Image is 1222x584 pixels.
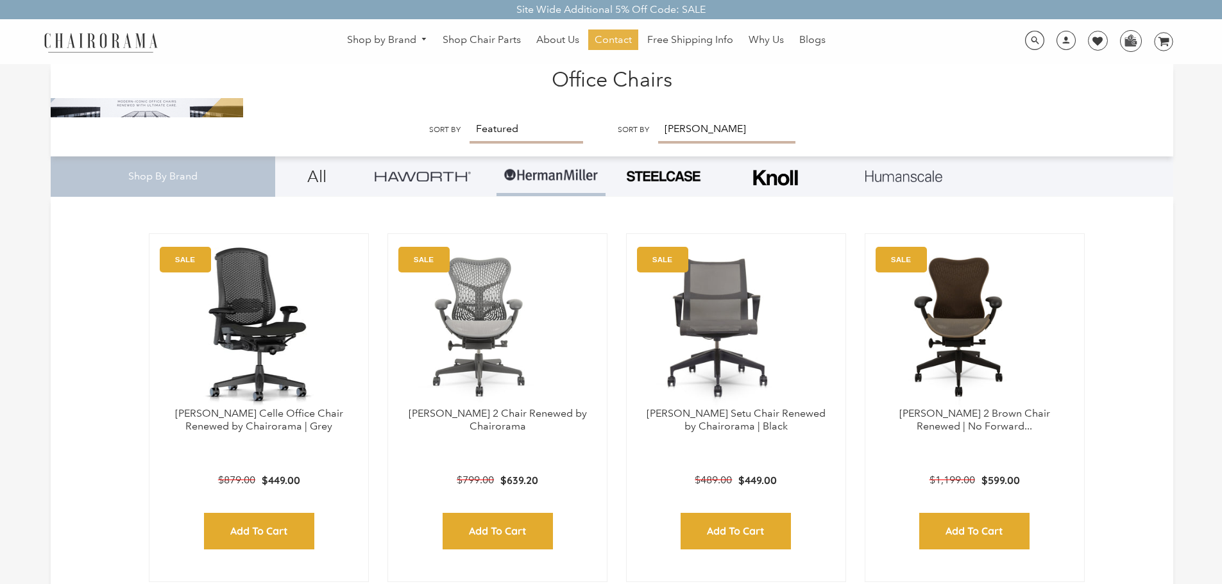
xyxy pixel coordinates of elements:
a: Contact [588,29,638,50]
h1: Office Chairs [64,64,1160,92]
text: SALE [414,255,434,263]
img: Layer_1_1.png [865,171,942,182]
div: Shop By Brand [51,156,275,197]
span: $879.00 [218,474,255,486]
span: $489.00 [695,474,732,486]
span: $449.00 [738,474,777,487]
text: SALE [652,255,672,263]
label: Sort by [429,125,461,135]
span: Blogs [799,33,826,47]
span: $799.00 [457,474,494,486]
img: Herman Miller Mirra 2 Brown Chair Renewed | No Forward Tilt | - chairorama [878,247,1039,407]
a: [PERSON_NAME] 2 Chair Renewed by Chairorama [409,407,587,433]
input: Add to Cart [204,513,314,549]
label: Sort by [618,125,649,135]
img: Herman Miller Celle Office Chair Renewed by Chairorama | Grey - chairorama [162,247,355,407]
span: Why Us [749,33,784,47]
img: chairorama [37,31,165,53]
span: $449.00 [262,474,300,487]
img: Herman Miller Mirra 2 Chair Renewed by Chairorama - chairorama [401,247,561,407]
a: Herman Miller Mirra 2 Chair Renewed by Chairorama - chairorama Herman Miller Mirra 2 Chair Renewe... [401,247,594,407]
img: PHOTO-2024-07-09-00-53-10-removebg-preview.png [625,169,702,183]
img: Group_4be16a4b-c81a-4a6e-a540-764d0a8faf6e.png [375,171,471,181]
span: $1,199.00 [929,474,975,486]
a: About Us [530,29,586,50]
text: SALE [891,255,911,263]
input: Add to Cart [681,513,791,549]
span: Free Shipping Info [647,33,733,47]
a: All [285,156,349,196]
img: WhatsApp_Image_2024-07-12_at_16.23.01.webp [1121,31,1141,50]
a: Blogs [793,29,832,50]
a: Herman Miller Setu Chair Renewed by Chairorama | Black - chairorama Herman Miller Setu Chair Rene... [640,247,833,407]
img: Group-1.png [503,156,599,195]
input: Add to Cart [443,513,553,549]
a: Herman Miller Celle Office Chair Renewed by Chairorama | Grey - chairorama Herman Miller Celle Of... [162,247,355,407]
span: Contact [595,33,632,47]
nav: DesktopNavigation [219,29,953,53]
a: Why Us [742,29,790,50]
img: Herman Miller Setu Chair Renewed by Chairorama | Black - chairorama [640,247,800,407]
img: Frame_4.png [750,162,801,194]
a: Free Shipping Info [641,29,740,50]
a: Shop Chair Parts [436,29,527,50]
span: $639.20 [500,474,538,487]
a: [PERSON_NAME] Setu Chair Renewed by Chairorama | Black [647,407,826,433]
a: Herman Miller Mirra 2 Brown Chair Renewed | No Forward Tilt | - chairorama Herman Miller Mirra 2 ... [878,247,1071,407]
span: About Us [536,33,579,47]
span: $599.00 [981,474,1020,487]
a: [PERSON_NAME] Celle Office Chair Renewed by Chairorama | Grey [175,407,343,433]
input: Add to Cart [919,513,1030,549]
span: Shop Chair Parts [443,33,521,47]
a: [PERSON_NAME] 2 Brown Chair Renewed | No Forward... [899,407,1050,433]
a: Shop by Brand [341,30,434,50]
text: SALE [175,255,195,263]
